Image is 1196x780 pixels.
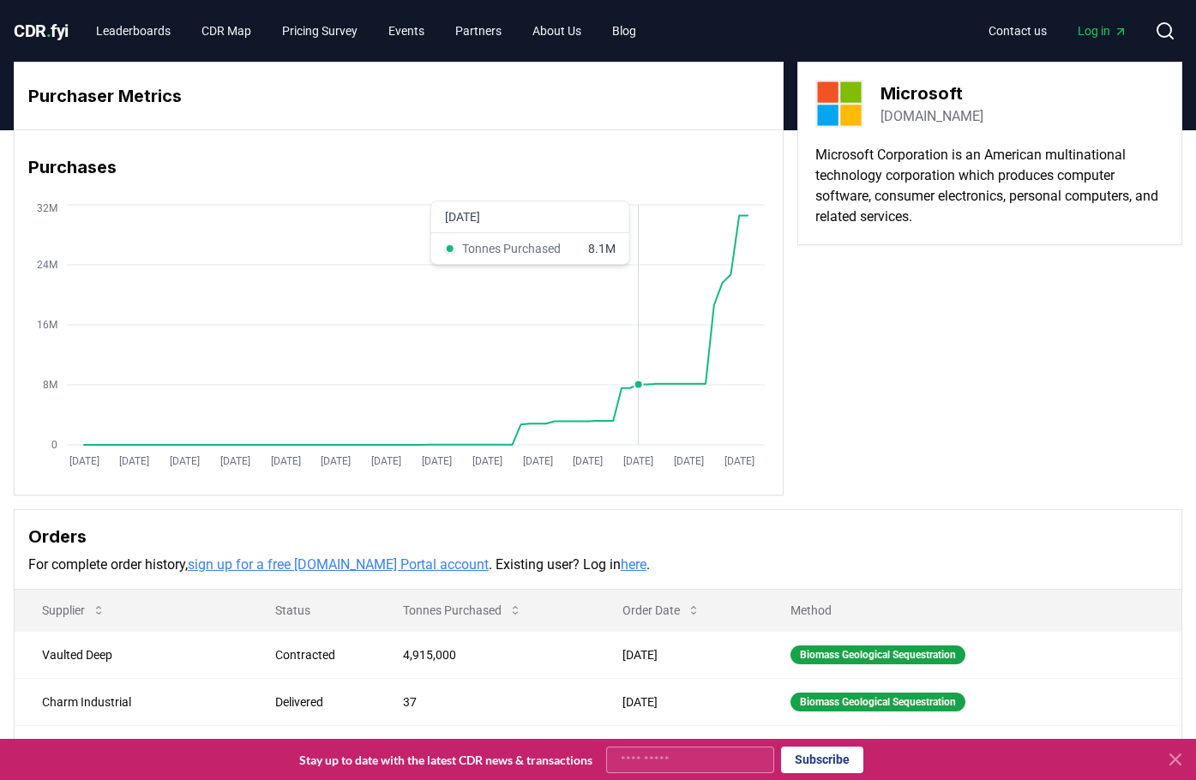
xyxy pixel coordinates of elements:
[595,631,763,678] td: [DATE]
[371,455,401,467] tspan: [DATE]
[674,455,704,467] tspan: [DATE]
[790,693,965,711] div: Biomass Geological Sequestration
[595,725,763,772] td: [DATE]
[28,524,1168,549] h3: Orders
[28,83,769,109] h3: Purchaser Metrics
[268,15,371,46] a: Pricing Survey
[623,455,653,467] tspan: [DATE]
[815,145,1164,227] p: Microsoft Corporation is an American multinational technology corporation which produces computer...
[37,259,57,271] tspan: 24M
[442,15,515,46] a: Partners
[321,455,351,467] tspan: [DATE]
[595,678,763,725] td: [DATE]
[15,725,248,772] td: Gaia ProjectCo
[975,15,1141,46] nav: Main
[261,602,362,619] p: Status
[598,15,650,46] a: Blog
[1078,22,1127,39] span: Log in
[119,455,149,467] tspan: [DATE]
[724,455,754,467] tspan: [DATE]
[609,593,714,627] button: Order Date
[1064,15,1141,46] a: Log in
[28,593,119,627] button: Supplier
[15,631,248,678] td: Vaulted Deep
[389,593,536,627] button: Tonnes Purchased
[14,21,69,41] span: CDR fyi
[82,15,650,46] nav: Main
[376,678,596,725] td: 37
[472,455,502,467] tspan: [DATE]
[28,555,1168,575] p: For complete order history, . Existing user? Log in .
[777,602,1168,619] p: Method
[621,556,646,573] a: here
[51,439,57,451] tspan: 0
[376,725,596,772] td: 2,950,000
[271,455,301,467] tspan: [DATE]
[376,631,596,678] td: 4,915,000
[275,693,362,711] div: Delivered
[46,21,51,41] span: .
[69,455,99,467] tspan: [DATE]
[275,646,362,663] div: Contracted
[82,15,184,46] a: Leaderboards
[975,15,1061,46] a: Contact us
[15,678,248,725] td: Charm Industrial
[375,15,438,46] a: Events
[519,15,595,46] a: About Us
[422,455,452,467] tspan: [DATE]
[880,81,983,106] h3: Microsoft
[170,455,200,467] tspan: [DATE]
[14,19,69,43] a: CDR.fyi
[188,15,265,46] a: CDR Map
[523,455,553,467] tspan: [DATE]
[880,106,983,127] a: [DOMAIN_NAME]
[220,455,250,467] tspan: [DATE]
[28,154,769,180] h3: Purchases
[188,556,489,573] a: sign up for a free [DOMAIN_NAME] Portal account
[573,455,603,467] tspan: [DATE]
[43,379,57,391] tspan: 8M
[815,80,863,128] img: Microsoft-logo
[37,202,57,214] tspan: 32M
[790,645,965,664] div: Biomass Geological Sequestration
[37,319,57,331] tspan: 16M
